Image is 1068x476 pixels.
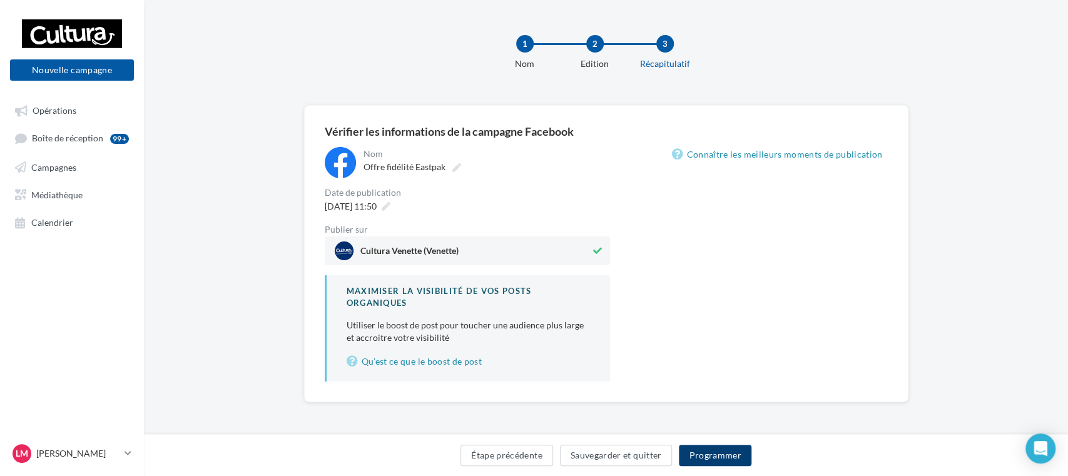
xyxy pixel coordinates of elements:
[31,161,76,172] span: Campagnes
[347,354,590,369] a: Qu’est ce que le boost de post
[360,246,459,260] span: Cultura Venette (Venette)
[33,105,76,116] span: Opérations
[555,58,635,70] div: Edition
[656,35,674,53] div: 3
[16,447,28,460] span: LM
[110,134,129,144] div: 99+
[8,210,136,233] a: Calendrier
[10,442,134,465] a: LM [PERSON_NAME]
[325,201,377,211] span: [DATE] 11:50
[325,188,610,197] div: Date de publication
[560,445,673,466] button: Sauvegarder et quitter
[364,149,608,158] div: Nom
[325,225,610,234] div: Publier sur
[671,147,887,162] a: Connaître les meilleurs moments de publication
[8,155,136,178] a: Campagnes
[485,58,565,70] div: Nom
[586,35,604,53] div: 2
[31,189,83,200] span: Médiathèque
[8,183,136,205] a: Médiathèque
[10,59,134,81] button: Nouvelle campagne
[325,126,888,137] div: Vérifier les informations de la campagne Facebook
[347,285,590,308] div: Maximiser la visibilité de vos posts organiques
[8,126,136,149] a: Boîte de réception99+
[347,319,590,344] p: Utiliser le boost de post pour toucher une audience plus large et accroitre votre visibilité
[32,133,103,144] span: Boîte de réception
[31,217,73,228] span: Calendrier
[625,58,705,70] div: Récapitulatif
[36,447,120,460] p: [PERSON_NAME]
[8,99,136,121] a: Opérations
[1025,433,1055,463] div: Open Intercom Messenger
[364,161,445,172] span: Offre fidélité Eastpak
[460,445,553,466] button: Étape précédente
[516,35,534,53] div: 1
[679,445,751,466] button: Programmer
